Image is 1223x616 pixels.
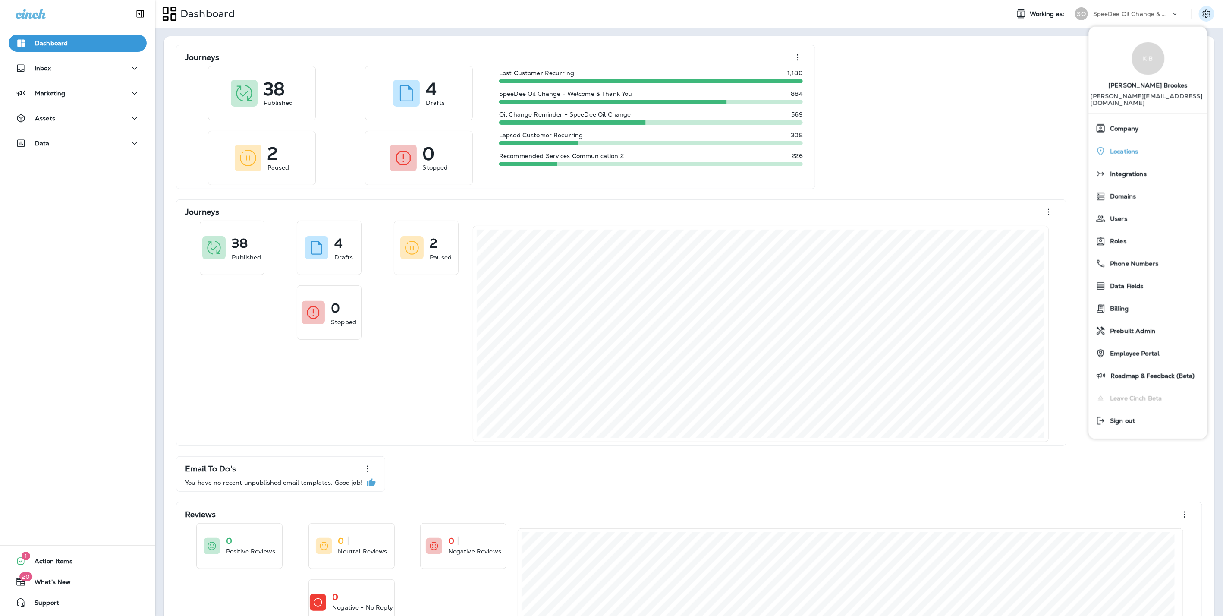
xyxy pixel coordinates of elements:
[1106,328,1156,335] span: Prebuilt Admin
[185,464,236,473] p: Email To Do's
[22,552,30,560] span: 1
[1106,125,1139,133] span: Company
[35,140,50,147] p: Data
[232,253,261,262] p: Published
[499,132,583,139] p: Lapsed Customer Recurring
[1109,75,1188,93] span: [PERSON_NAME] Brookes
[1030,10,1066,18] span: Working as:
[1089,364,1207,387] button: Roadmap & Feedback (Beta)
[448,547,501,556] p: Negative Reviews
[499,152,624,159] p: Recommended Services Communication 2
[430,253,452,262] p: Paused
[1092,344,1204,362] a: Employee Portal
[426,98,445,107] p: Drafts
[1092,165,1204,182] a: Integrations
[9,85,147,102] button: Marketing
[35,115,55,122] p: Assets
[1089,230,1207,252] button: Roles
[1092,187,1204,205] a: Domains
[1089,185,1207,207] button: Domains
[1092,142,1204,160] a: Locations
[331,318,356,326] p: Stopped
[1091,92,1205,113] p: [PERSON_NAME][EMAIL_ADDRESS][DOMAIN_NAME]
[264,85,285,93] p: 38
[267,163,289,172] p: Paused
[9,573,147,591] button: 20What's New
[26,599,59,610] span: Support
[177,7,235,20] p: Dashboard
[1132,42,1164,75] div: K B
[9,594,147,611] button: Support
[9,553,147,570] button: 1Action Items
[1106,350,1160,357] span: Employee Portal
[1089,117,1207,139] button: Company
[185,53,219,62] p: Journeys
[332,603,393,612] p: Negative - No Reply
[1075,7,1088,20] div: SO
[226,537,232,545] p: 0
[1092,322,1204,339] a: Prebuilt Admin
[791,90,803,97] p: 884
[1092,210,1204,227] a: Users
[185,479,362,486] p: You have no recent unpublished email templates. Good job!
[1093,10,1171,17] p: SpeeDee Oil Change & Auto Service
[338,547,387,556] p: Neutral Reviews
[264,98,293,107] p: Published
[35,40,68,47] p: Dashboard
[332,593,338,601] p: 0
[1107,373,1195,380] span: Roadmap & Feedback (Beta)
[9,60,147,77] button: Inbox
[9,110,147,127] button: Assets
[791,132,803,139] p: 308
[334,239,343,248] p: 4
[26,558,72,568] span: Action Items
[1092,277,1204,294] a: Data Fields
[1106,260,1159,268] span: Phone Numbers
[226,547,275,556] p: Positive Reviews
[1106,305,1129,313] span: Billing
[426,85,437,93] p: 4
[1089,252,1207,275] button: Phone Numbers
[35,90,65,97] p: Marketing
[1106,215,1128,223] span: Users
[1106,417,1135,425] span: Sign out
[792,111,803,118] p: 569
[1089,319,1207,342] button: Prebuilt Admin
[1199,6,1214,22] button: Settings
[423,149,435,158] p: 0
[185,510,216,519] p: Reviews
[448,537,454,545] p: 0
[1089,409,1207,432] button: Sign out
[1106,148,1138,155] span: Locations
[1092,255,1204,272] a: Phone Numbers
[1089,275,1207,297] button: Data Fields
[1089,139,1207,162] button: Locations
[1106,283,1144,290] span: Data Fields
[1092,367,1204,384] a: Roadmap & Feedback (Beta)
[499,69,574,76] p: Lost Customer Recurring
[1089,162,1207,185] button: Integrations
[792,152,803,159] p: 226
[9,35,147,52] button: Dashboard
[430,239,437,248] p: 2
[232,239,248,248] p: 38
[185,208,219,216] p: Journeys
[1089,34,1207,114] a: K B[PERSON_NAME] Brookes [PERSON_NAME][EMAIL_ADDRESS][DOMAIN_NAME]
[1092,232,1204,250] a: Roles
[267,149,277,158] p: 2
[499,111,631,118] p: Oil Change Reminder - SpeeDee Oil Change
[1089,342,1207,364] button: Employee Portal
[26,578,71,589] span: What's New
[19,572,32,581] span: 20
[35,65,51,72] p: Inbox
[499,90,632,97] p: SpeeDee Oil Change - Welcome & Thank You
[1092,120,1204,137] a: Company
[1089,207,1207,230] button: Users
[338,537,344,545] p: 0
[1106,238,1127,245] span: Roles
[1106,193,1136,200] span: Domains
[423,163,448,172] p: Stopped
[334,253,353,262] p: Drafts
[1089,297,1207,319] button: Billing
[9,135,147,152] button: Data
